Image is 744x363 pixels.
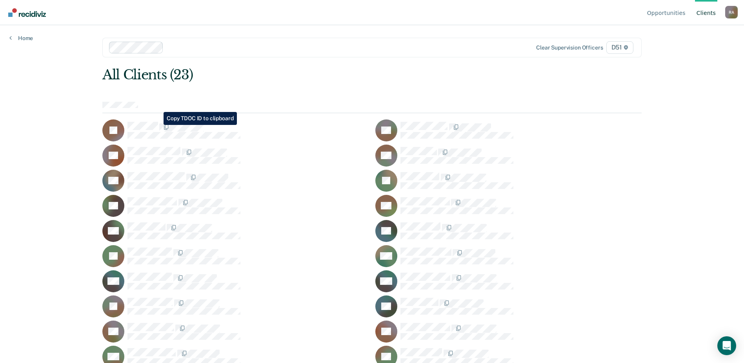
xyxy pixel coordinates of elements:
[9,35,33,42] a: Home
[725,6,738,18] div: R A
[606,41,633,54] span: D51
[717,336,736,355] div: Open Intercom Messenger
[536,44,603,51] div: Clear supervision officers
[725,6,738,18] button: Profile dropdown button
[102,67,534,83] div: All Clients (23)
[8,8,46,17] img: Recidiviz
